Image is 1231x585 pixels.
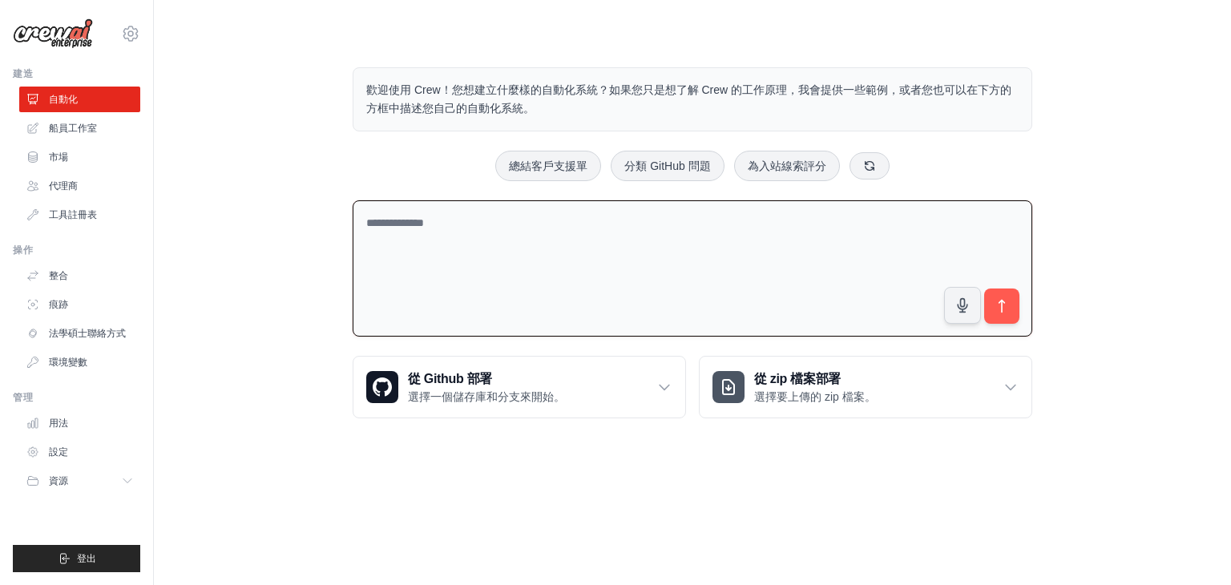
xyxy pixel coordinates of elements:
font: 法學碩士聯絡方式 [49,328,126,339]
font: 選擇一個儲存庫和分支來開始。 [408,390,565,403]
a: 法學碩士聯絡方式 [19,321,140,346]
a: 工具註冊表 [19,202,140,228]
font: 從 Github 部署 [408,372,492,385]
font: 自動化 [49,94,78,105]
font: 操作 [13,244,33,256]
button: 為入站線索評分 [734,151,840,181]
font: 登出 [77,553,96,564]
a: 船員工作室 [19,115,140,141]
font: 選擇要上傳的 zip 檔案。 [754,390,876,403]
button: 登出 [13,545,140,572]
button: 資源 [19,468,140,494]
font: 管理 [13,392,33,403]
a: 代理商 [19,173,140,199]
font: 歡迎使用 Crew！您想建立什麼樣的自動化系統？如果您只是想了解 Crew 的工作原理，我會提供一些範例，或者您也可以在下方的方框中描述您自己的自動化系統。 [366,83,1011,115]
font: 為入站線索評分 [748,159,826,172]
font: 資源 [49,475,68,486]
iframe: Chat Widget [1151,508,1231,585]
font: 痕跡 [49,299,68,310]
font: 市場 [49,151,68,163]
button: 總結客戶支援單 [495,151,601,181]
a: 自動化 [19,87,140,112]
a: 整合 [19,263,140,288]
font: 工具註冊表 [49,209,97,220]
font: 整合 [49,270,68,281]
a: 環境變數 [19,349,140,375]
font: 船員工作室 [49,123,97,134]
font: 代理商 [49,180,78,192]
font: 設定 [49,446,68,458]
button: 分類 GitHub 問題 [611,151,724,181]
a: 痕跡 [19,292,140,317]
font: 環境變數 [49,357,87,368]
a: 用法 [19,410,140,436]
font: 用法 [49,418,68,429]
a: 設定 [19,439,140,465]
font: 分類 GitHub 問題 [624,159,710,172]
font: 總結客戶支援單 [509,159,587,172]
a: 市場 [19,144,140,170]
div: 聊天小工具 [1151,508,1231,585]
font: 從 zip 檔案部署 [754,372,841,385]
img: 標識 [13,18,93,49]
font: 建造 [13,68,33,79]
